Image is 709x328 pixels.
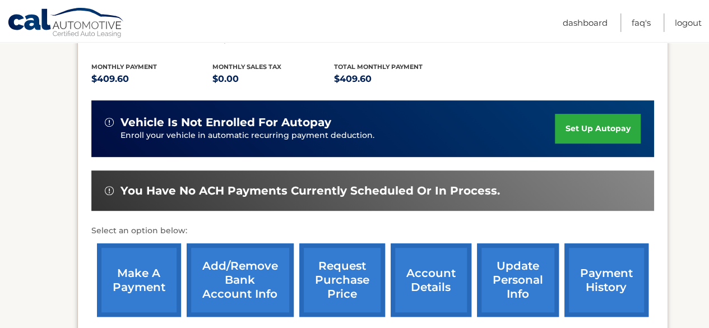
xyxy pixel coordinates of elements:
a: make a payment [97,243,181,317]
span: vehicle is not enrolled for autopay [121,116,331,130]
p: Enroll your vehicle in automatic recurring payment deduction. [121,130,555,142]
a: Cal Automotive [7,7,125,40]
span: You have no ACH payments currently scheduled or in process. [121,184,500,198]
span: Monthly Payment [91,63,157,71]
p: Select an option below: [91,224,654,238]
a: Dashboard [563,13,608,32]
img: alert-white.svg [105,186,114,195]
a: account details [391,243,471,317]
p: $0.00 [212,71,334,87]
a: FAQ's [632,13,651,32]
a: Logout [675,13,702,32]
a: set up autopay [555,114,640,144]
a: payment history [564,243,648,317]
span: Monthly sales Tax [212,63,281,71]
a: Add/Remove bank account info [187,243,294,317]
a: update personal info [477,243,559,317]
img: alert-white.svg [105,118,114,127]
a: request purchase price [299,243,385,317]
p: $409.60 [91,71,213,87]
p: $409.60 [334,71,456,87]
span: Total Monthly Payment [334,63,423,71]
